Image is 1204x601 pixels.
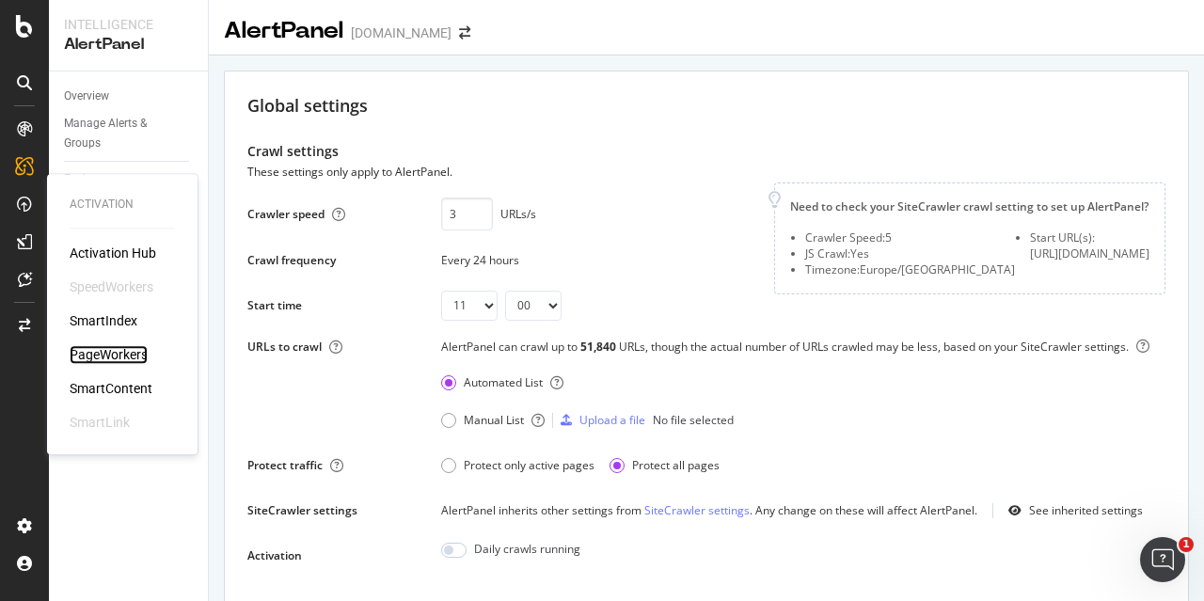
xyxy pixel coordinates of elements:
[500,206,536,222] div: URLs/s
[653,412,734,428] div: No file selected
[247,547,302,563] div: Activation
[790,198,1149,214] div: Need to check your SiteCrawler crawl setting to set up AlertPanel?
[64,114,177,153] div: Manage Alerts & Groups
[70,277,153,296] div: SpeedWorkers
[441,252,752,268] div: Every 24 hours
[247,297,302,313] div: Start time
[441,502,977,518] div: AlertPanel inherits other settings from . Any change on these will affect AlertPanel.
[247,502,357,518] div: SiteCrawler settings
[441,457,594,473] div: Protect only active pages
[579,412,645,428] div: Upload a file
[805,261,1015,277] li: Timezone: Europe/[GEOGRAPHIC_DATA]
[561,405,645,435] button: Upload a file
[1140,537,1185,582] iframe: Intercom live chat
[580,339,619,355] div: 51,840
[247,457,323,473] div: Protect traffic
[464,374,543,390] div: Automated List
[610,457,720,473] div: Protect all pages
[1030,245,1149,261] div: [URL][DOMAIN_NAME]
[70,244,156,262] a: Activation Hub
[805,245,1015,261] li: JS Crawl: Yes
[247,339,322,355] div: URLs to crawl
[247,162,452,182] div: These settings only apply to AlertPanel.
[64,34,193,55] div: AlertPanel
[805,229,1015,245] li: Crawler Speed: 5
[64,169,195,189] a: Explorer
[64,169,105,189] div: Explorer
[1029,502,1143,518] div: See inherited settings
[224,15,343,47] div: AlertPanel
[247,141,1165,162] div: Crawl settings
[464,412,524,428] div: Manual List
[441,338,1165,368] div: AlertPanel can crawl up to URLs, though the actual number of URLs crawled may be less, based on y...
[64,114,195,153] a: Manage Alerts & Groups
[247,206,325,222] div: Crawler speed
[459,26,470,40] div: arrow-right-arrow-left
[632,457,720,473] div: Protect all pages
[70,311,137,330] a: SmartIndex
[247,252,336,268] div: Crawl frequency
[247,94,1165,119] div: Global settings
[70,379,152,398] a: SmartContent
[70,197,175,213] div: Activation
[1030,229,1149,245] li: Start URL(s):
[70,413,130,432] div: SmartLink
[70,345,148,364] a: PageWorkers
[64,87,109,106] div: Overview
[474,541,580,571] div: Daily crawls running
[464,457,594,473] div: Protect only active pages
[351,24,451,42] div: [DOMAIN_NAME]
[441,374,543,390] div: Automated List
[644,502,750,518] a: SiteCrawler settings
[1179,537,1194,552] span: 1
[64,15,193,34] div: Intelligence
[441,412,524,428] div: Manual List
[64,87,195,106] a: Overview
